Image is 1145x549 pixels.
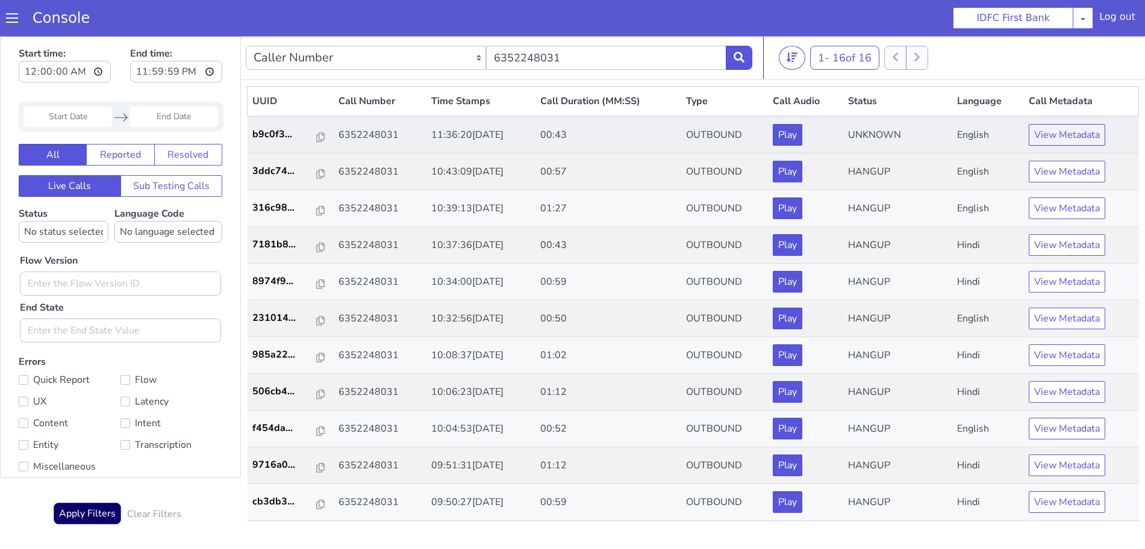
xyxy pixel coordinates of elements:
[773,125,802,146] button: Play
[535,338,681,374] td: 01:12
[252,274,317,289] p: 231014...
[681,448,769,485] td: OUTBOUND
[426,411,535,448] td: 09:51:31[DATE]
[252,348,329,362] a: 506cb4...
[426,264,535,301] td: 10:32:56[DATE]
[252,238,329,252] a: 8974f9...
[252,311,317,326] p: 985a22...
[486,10,726,34] input: Enter the Caller Number
[535,485,681,521] td: 00:50
[20,235,221,259] input: Enter the Flow Version ID
[535,448,681,485] td: 00:59
[535,154,681,191] td: 01:27
[681,51,769,81] th: Type
[334,154,426,191] td: 6352248031
[681,338,769,374] td: OUTBOUND
[1029,125,1105,146] button: View Metadata
[535,264,681,301] td: 00:50
[535,301,681,338] td: 01:02
[120,357,222,374] label: Latency
[952,301,1025,338] td: Hindi
[1024,51,1138,81] th: Call Metadata
[252,458,317,473] p: cb3db3...
[773,382,802,403] button: Play
[252,348,317,362] p: 506cb4...
[426,117,535,154] td: 10:43:09[DATE]
[334,374,426,411] td: 6352248031
[773,271,802,293] button: Play
[19,422,120,439] label: Miscellaneous
[426,228,535,264] td: 10:34:00[DATE]
[130,25,222,46] input: End time:
[681,228,769,264] td: OUTBOUND
[120,400,222,417] label: Transcription
[334,411,426,448] td: 6352248031
[20,264,64,279] label: End State
[19,379,120,395] label: Content
[334,301,426,338] td: 6352248031
[129,70,218,91] input: End Date
[130,7,222,50] label: End time:
[334,191,426,228] td: 6352248031
[843,411,952,448] td: HANGUP
[154,108,222,129] button: Resolved
[535,80,681,117] td: 00:43
[952,338,1025,374] td: Hindi
[54,467,121,488] button: Apply Filters
[1029,382,1105,403] button: View Metadata
[252,128,329,142] a: 3ddc74...
[120,335,222,352] label: Flow
[426,374,535,411] td: 10:04:53[DATE]
[681,301,769,338] td: OUTBOUND
[843,485,952,521] td: HANGUP
[426,448,535,485] td: 09:50:27[DATE]
[19,171,108,206] label: Status
[953,7,1073,29] button: IDFC First Bank
[248,51,334,81] th: UUID
[252,201,317,216] p: 7181b8...
[334,264,426,301] td: 6352248031
[773,235,802,256] button: Play
[535,117,681,154] td: 00:57
[681,80,769,117] td: OUTBOUND
[19,357,120,374] label: UX
[252,385,317,399] p: f454da...
[252,458,329,473] a: cb3db3...
[252,164,329,179] a: 316c98...
[535,191,681,228] td: 00:43
[1029,455,1105,477] button: View Metadata
[843,338,952,374] td: HANGUP
[426,301,535,338] td: 10:08:37[DATE]
[1029,235,1105,256] button: View Metadata
[334,117,426,154] td: 6352248031
[681,374,769,411] td: OUTBOUND
[252,164,317,179] p: 316c98...
[19,7,111,50] label: Start time:
[1029,418,1105,440] button: View Metadata
[252,128,317,142] p: 3ddc74...
[843,228,952,264] td: HANGUP
[252,201,329,216] a: 7181b8...
[19,400,120,417] label: Entity
[535,374,681,411] td: 00:52
[535,411,681,448] td: 01:12
[334,51,426,81] th: Call Number
[426,154,535,191] td: 10:39:13[DATE]
[843,301,952,338] td: HANGUP
[426,80,535,117] td: 11:36:20[DATE]
[843,117,952,154] td: HANGUP
[19,335,120,352] label: Quick Report
[20,217,78,232] label: Flow Version
[535,228,681,264] td: 00:59
[681,191,769,228] td: OUTBOUND
[426,51,535,81] th: Time Stamps
[952,154,1025,191] td: English
[952,374,1025,411] td: English
[334,80,426,117] td: 6352248031
[681,154,769,191] td: OUTBOUND
[1029,161,1105,183] button: View Metadata
[681,264,769,301] td: OUTBOUND
[773,88,802,110] button: Play
[120,379,222,395] label: Intent
[334,485,426,521] td: 6352248031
